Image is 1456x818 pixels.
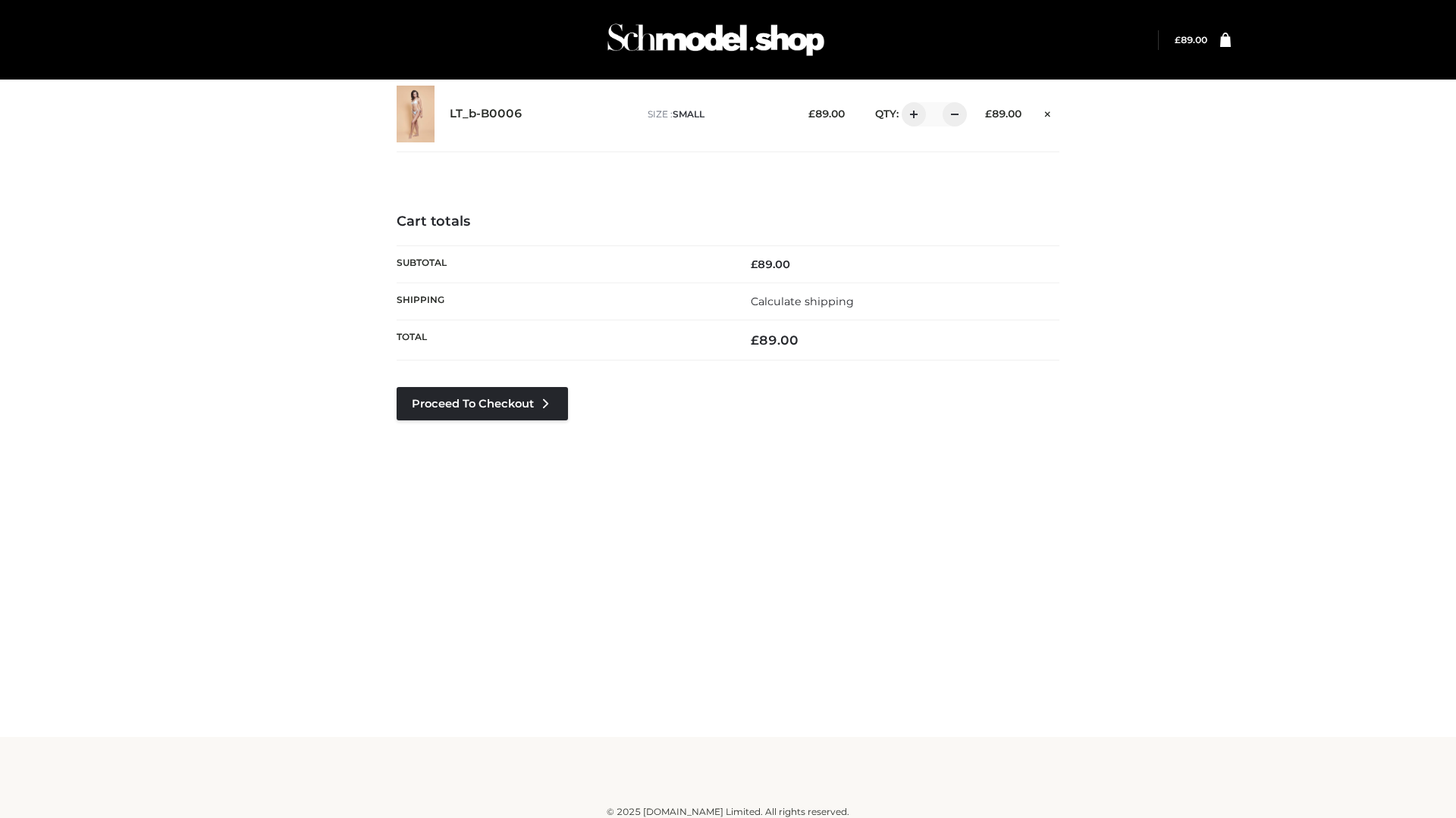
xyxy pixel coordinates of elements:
bdi: 89.00 [985,108,1021,120]
th: Subtotal [397,245,728,283]
a: LT_b-B0006 [450,107,522,121]
bdi: 89.00 [808,108,845,120]
p: size : [648,108,785,121]
a: Proceed to Checkout [397,387,568,420]
bdi: 89.00 [751,258,790,271]
span: £ [751,333,759,348]
span: £ [1175,34,1181,45]
a: £89.00 [1175,34,1207,45]
h4: Cart totals [397,214,1059,230]
a: Remove this item [1037,102,1059,122]
span: £ [808,108,815,120]
th: Total [397,320,728,361]
bdi: 89.00 [1175,34,1207,45]
bdi: 89.00 [751,333,799,348]
div: QTY: [860,102,962,126]
th: Shipping [397,283,728,320]
span: SMALL [673,108,704,120]
span: £ [751,258,758,271]
span: £ [985,108,992,120]
a: Calculate shipping [751,295,854,308]
img: Schmodel Admin 964 [602,10,830,70]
